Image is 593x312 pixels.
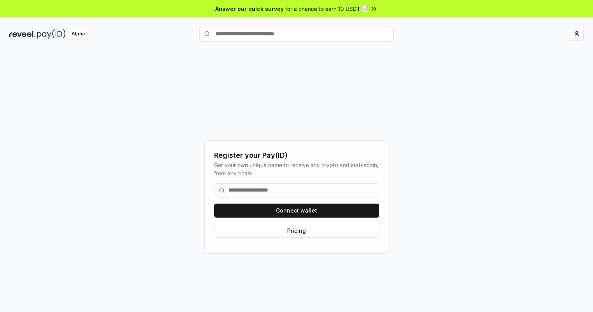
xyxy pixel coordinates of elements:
div: Register your Pay(ID) [214,150,379,161]
span: for a chance to earn 10 USDT 📝 [285,5,368,13]
img: pay_id [37,29,66,39]
div: Alpha [67,29,89,39]
img: reveel_dark [9,29,35,39]
span: Answer our quick survey [215,5,284,13]
button: Connect wallet [214,204,379,218]
button: Pricing [214,224,379,238]
div: Get your own unique name to receive any crypto and stablecoin, from any chain [214,161,379,177]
